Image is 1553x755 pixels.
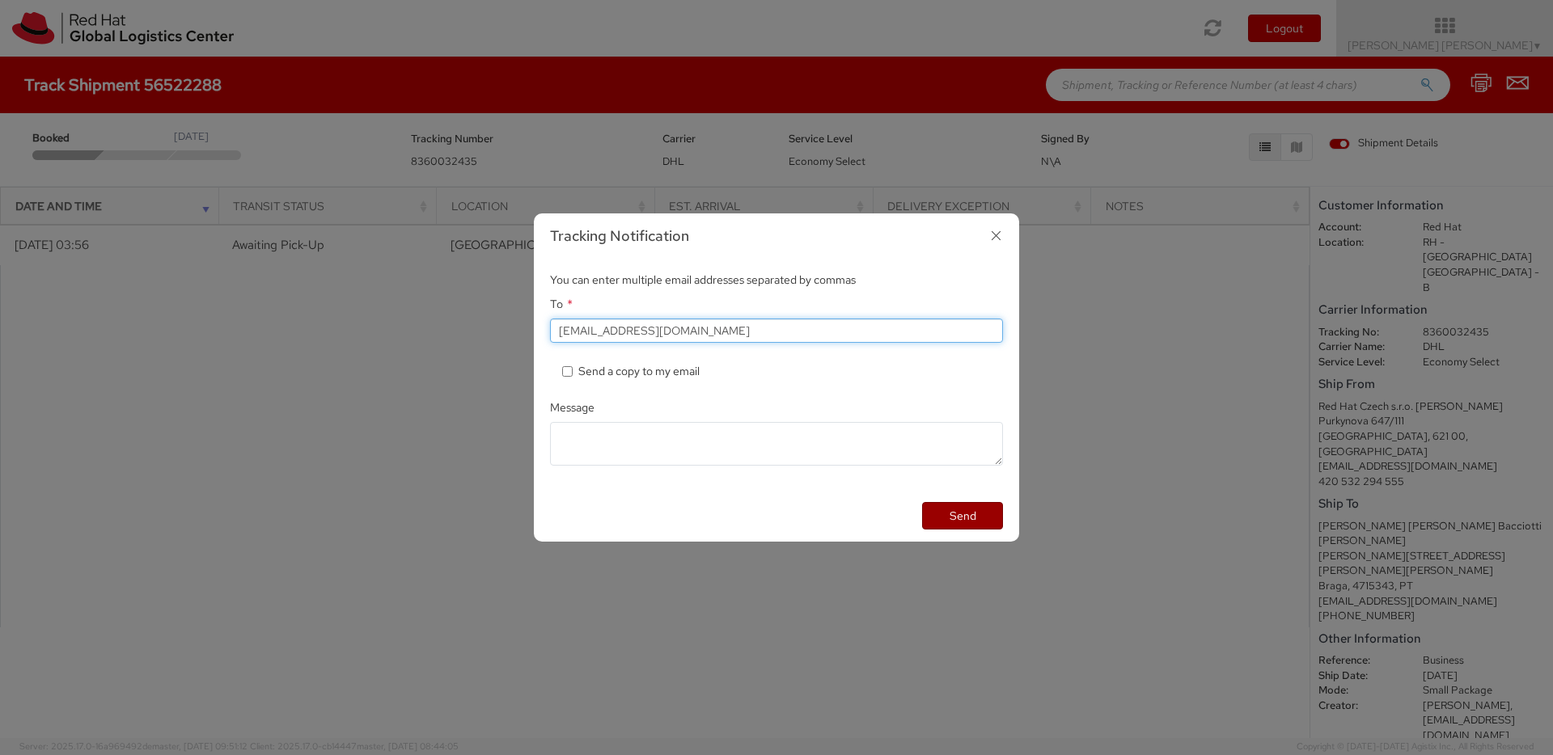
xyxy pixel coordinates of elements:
[562,366,573,377] input: Send a copy to my email
[550,318,1003,343] input: Enter Email Address
[550,272,1003,288] p: You can enter multiple email addresses separated by commas
[550,400,595,415] span: Message
[562,363,702,379] label: Send a copy to my email
[922,502,1003,529] button: Send
[550,297,563,311] span: To
[550,226,1003,247] h3: Tracking Notification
